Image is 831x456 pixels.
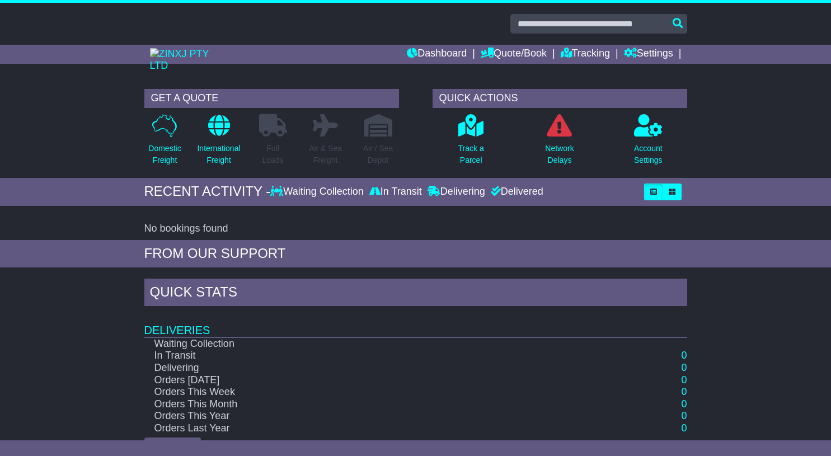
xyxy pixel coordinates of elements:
a: NetworkDelays [544,114,574,172]
a: Tracking [561,45,610,64]
a: Quote/Book [481,45,547,64]
a: 0 [681,422,687,434]
a: 0 [681,362,687,373]
a: 0 [681,374,687,386]
a: 0 [681,386,687,397]
a: DomesticFreight [148,114,181,172]
p: Domestic Freight [148,143,181,166]
td: Deliveries [144,309,687,337]
div: Delivering [425,186,488,198]
div: QUICK ACTIONS [433,89,687,108]
a: Settings [624,45,673,64]
div: No bookings found [144,223,687,235]
div: In Transit [367,186,425,198]
p: Air / Sea Depot [363,143,393,166]
a: AccountSettings [633,114,663,172]
div: Delivered [488,186,543,198]
a: Dashboard [407,45,467,64]
p: International Freight [197,143,240,166]
td: In Transit [144,350,609,362]
p: Full Loads [259,143,287,166]
a: Track aParcel [458,114,485,172]
p: Track a Parcel [458,143,484,166]
div: Quick Stats [144,279,687,309]
div: RECENT ACTIVITY - [144,184,271,200]
a: 0 [681,410,687,421]
td: Orders [DATE] [144,374,609,387]
p: Air & Sea Freight [309,143,342,166]
td: Orders This Week [144,386,609,398]
a: InternationalFreight [196,114,241,172]
div: GET A QUOTE [144,89,399,108]
td: Orders This Month [144,398,609,411]
div: FROM OUR SUPPORT [144,246,687,262]
div: Waiting Collection [270,186,366,198]
td: Waiting Collection [144,337,609,350]
a: 0 [681,398,687,410]
p: Account Settings [634,143,663,166]
td: Delivering [144,362,609,374]
a: 0 [681,350,687,361]
p: Network Delays [545,143,574,166]
td: Orders This Year [144,410,609,422]
td: Orders Last Year [144,422,609,435]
